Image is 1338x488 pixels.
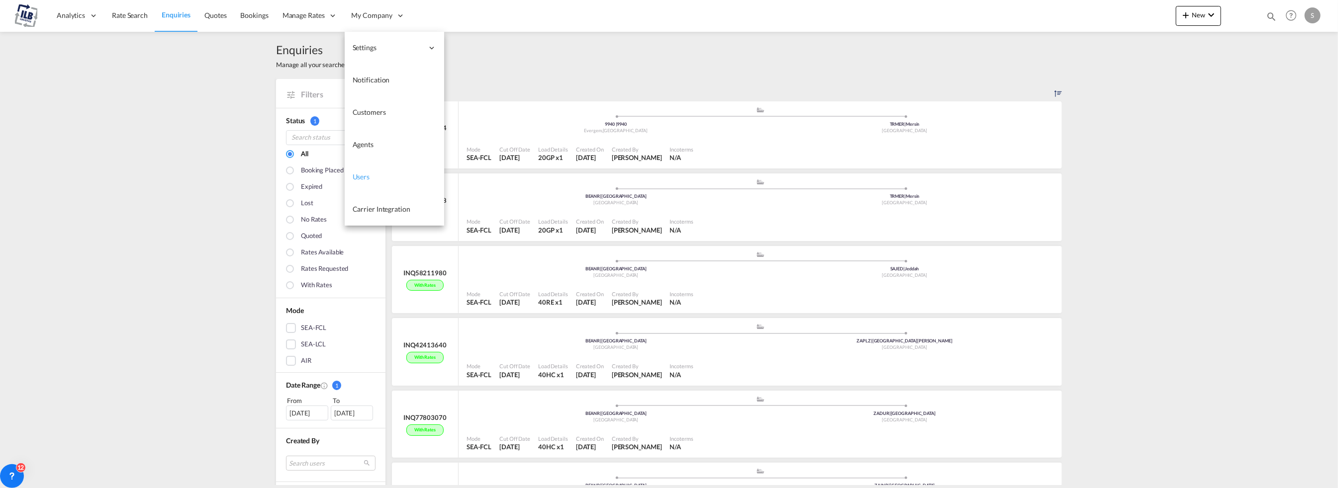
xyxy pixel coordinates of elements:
[15,4,37,27] img: 625ebc90a5f611efb2de8361e036ac32.png
[286,406,328,420] div: [DATE]
[593,344,638,350] span: [GEOGRAPHIC_DATA]
[499,226,519,234] span: [DATE]
[286,356,376,366] md-checkbox: AIR
[576,443,596,451] span: [DATE]
[617,121,627,127] span: 9940
[612,435,662,442] div: Created By
[612,371,662,379] span: [PERSON_NAME]
[882,128,927,133] span: [GEOGRAPHIC_DATA]
[538,362,568,370] div: Load Details
[882,344,927,350] span: [GEOGRAPHIC_DATA]
[670,290,693,298] div: Incoterms
[57,10,85,20] span: Analytics
[241,11,269,19] span: Bookings
[301,339,326,349] div: SEA-LCL
[286,396,376,420] span: From To [DATE][DATE]
[890,193,920,199] span: TRMER Mersin
[882,200,927,205] span: [GEOGRAPHIC_DATA]
[600,266,601,271] span: |
[286,130,376,145] input: Search status
[538,370,568,379] div: 40HC x 1
[612,218,662,225] div: Created By
[286,396,330,406] div: From
[499,298,519,306] span: [DATE]
[286,436,319,445] span: Created By
[585,266,647,271] span: BEANR [GEOGRAPHIC_DATA]
[286,323,376,333] md-checkbox: SEA-FCL
[1266,11,1277,22] md-icon: icon-magnify
[612,370,662,379] div: Jonas Cassimon
[390,246,1062,319] div: INQ58211980With rates assets/icons/custom/ship-fill.svgassets/icons/custom/roll-o-plane.svgOrigin...
[576,435,604,442] div: Created On
[1205,9,1217,21] md-icon: icon-chevron-down
[600,193,601,199] span: |
[602,128,603,133] span: ,
[584,128,602,133] span: Evergem
[576,154,596,162] span: [DATE]
[301,165,344,176] div: Booking placed
[467,362,491,370] div: Mode
[467,218,491,225] div: Mode
[286,381,320,389] span: Date Range
[332,396,376,406] div: To
[576,298,604,307] div: 28 Aug 2025
[612,226,662,235] div: Gianni Abrams
[301,215,327,226] div: No rates
[499,298,530,307] div: 28 Aug 2025
[755,179,766,184] md-icon: assets/icons/custom/ship-fill.svg
[467,153,491,162] div: SEA-FCL
[331,406,373,420] div: [DATE]
[1305,7,1321,23] div: S
[593,200,638,205] span: [GEOGRAPHIC_DATA]
[1180,11,1217,19] span: New
[576,226,596,234] span: [DATE]
[467,290,491,298] div: Mode
[353,140,374,149] span: Agents
[499,154,519,162] span: [DATE]
[499,146,530,153] div: Cut Off Date
[353,76,390,84] span: Notification
[538,290,568,298] div: Load Details
[593,272,638,278] span: [GEOGRAPHIC_DATA]
[276,42,348,58] span: Enquiries
[755,252,766,257] md-icon: assets/icons/custom/ship-fill.svg
[903,266,905,271] span: |
[406,352,444,363] div: With rates
[890,266,919,271] span: SAJED Jeddah
[1283,7,1300,24] span: Help
[301,149,308,160] div: All
[538,226,568,235] div: 20GP x 1
[467,146,491,153] div: Mode
[286,306,304,315] span: Mode
[353,108,386,116] span: Customers
[576,371,596,379] span: [DATE]
[576,362,604,370] div: Created On
[345,161,444,193] a: Users
[467,226,491,235] div: SEA-FCL
[670,435,693,442] div: Incoterms
[353,205,410,213] span: Carrier Integration
[499,443,519,451] span: [DATE]
[612,146,662,153] div: Created By
[889,410,891,416] span: |
[345,32,444,64] div: Settings
[670,442,681,451] div: N/A
[670,153,681,162] div: N/A
[406,424,444,436] div: With rates
[467,298,491,307] div: SEA-FCL
[576,298,596,306] span: [DATE]
[538,442,568,451] div: 40HC x 1
[406,280,444,291] div: With rates
[612,153,662,162] div: Gianni Abrams
[332,381,341,390] span: 1
[499,153,530,162] div: 8 Sep 2025
[1180,9,1192,21] md-icon: icon-plus 400-fg
[352,10,392,20] span: My Company
[390,101,1062,174] div: INQ54657884With rates assets/icons/custom/ship-fill.svgassets/icons/custom/roll-o-plane.svgOrigin...
[670,226,681,235] div: N/A
[301,89,350,100] span: Filters
[874,483,935,488] span: ZAJNB [GEOGRAPHIC_DATA]
[576,290,604,298] div: Created On
[390,391,1062,463] div: INQ77803070With rates assets/icons/custom/ship-fill.svgassets/icons/custom/roll-o-plane.svgOrigin...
